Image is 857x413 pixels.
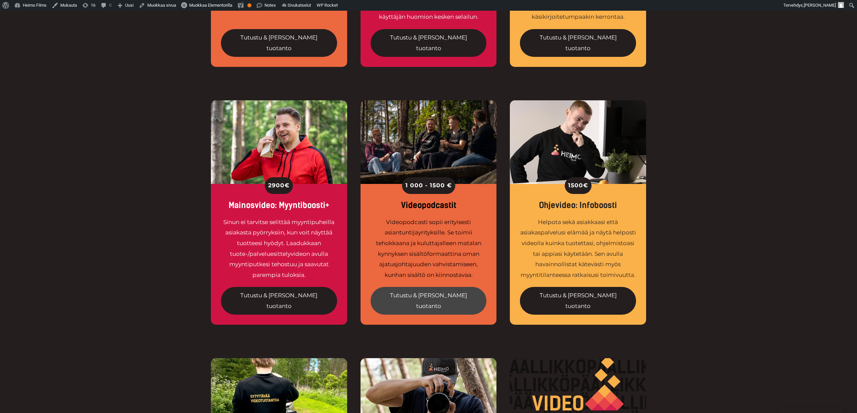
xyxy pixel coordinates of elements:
div: OK [247,3,251,7]
div: Videopodcasti sopii erityisesti asiantuntijayrityksille. Se toimii tehokkaana ja kuluttajalleen m... [371,217,487,280]
div: Ohjevideo: Infoboosti [520,201,636,210]
a: Tutustu & [PERSON_NAME] tuotanto [371,287,487,315]
div: Mainosvideo: Myyntiboosti+ [221,201,337,210]
div: Sinun ei tarvitse selittää myyntipuheilla asiakasta pyörryksiin, kun voit näyttää tuotteesi hyödy... [221,217,337,280]
a: Tutustu & [PERSON_NAME] tuotanto [520,287,636,315]
span: Muokkaa Elementorilla [189,3,232,8]
img: B2B-myyntiprosessi hyötyy rutkasti videotuotannosta. [211,100,347,184]
a: Tutustu & [PERSON_NAME] tuotanto [371,29,487,57]
a: Tutustu & [PERSON_NAME] tuotanto [221,287,337,315]
img: Ohjevideo kertoo helposti, miten ohjelmistosi tai sovelluksesi toimii. [510,100,646,184]
div: 2900 [265,177,293,194]
img: Videopodcastissa kannattaa esiintyä 1-3 henkilöä. [361,100,497,184]
span: € [285,180,290,191]
div: Videopodcastit [371,201,487,210]
div: Helpota sekä asiakkaasi että asiakaspalvelusi elämää ja näytä helposti videolla kuinka tuotettasi... [520,217,636,280]
div: 1 000 - 1500 € [402,177,455,194]
div: 1500 [565,177,592,194]
a: Tutustu & [PERSON_NAME] tuotanto [221,29,337,57]
span: [PERSON_NAME] [804,3,836,8]
a: Tutustu & [PERSON_NAME] tuotanto [520,29,636,57]
span: € [583,180,588,191]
